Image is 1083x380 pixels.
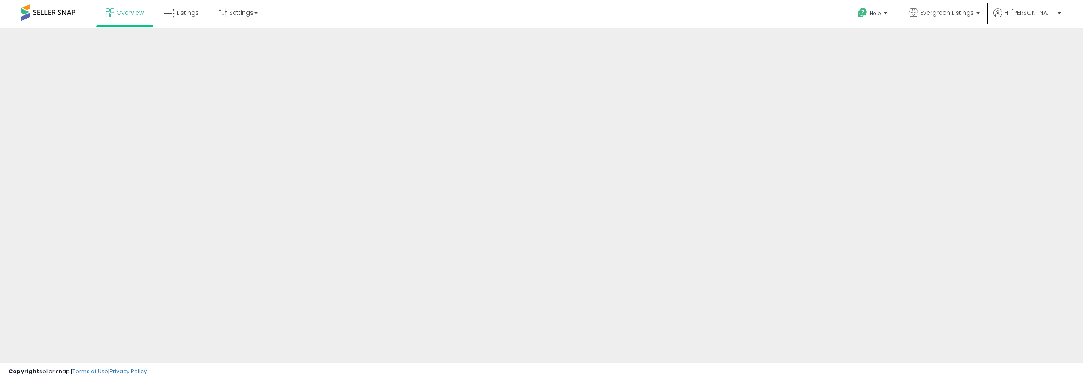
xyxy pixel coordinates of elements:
span: Help [870,10,881,17]
span: Hi [PERSON_NAME] [1004,8,1055,17]
a: Help [851,1,896,28]
a: Hi [PERSON_NAME] [993,8,1061,28]
span: Evergreen Listings [920,8,974,17]
strong: Copyright [8,367,39,375]
div: seller snap | | [8,368,147,376]
span: Listings [177,8,199,17]
span: Overview [116,8,144,17]
i: Get Help [857,8,868,18]
a: Terms of Use [72,367,108,375]
a: Privacy Policy [110,367,147,375]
